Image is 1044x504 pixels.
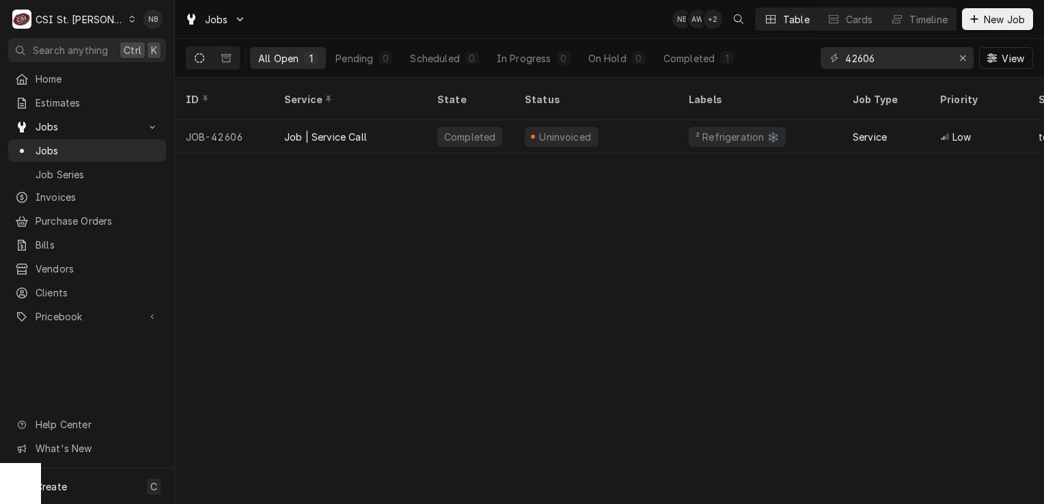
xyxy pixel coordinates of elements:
span: Estimates [36,96,159,110]
div: In Progress [497,51,551,66]
a: Go to Pricebook [8,305,166,328]
span: Pricebook [36,309,139,324]
button: Erase input [952,47,974,69]
div: Cards [846,12,873,27]
span: Purchase Orders [36,214,159,228]
div: Nick Badolato's Avatar [143,10,163,29]
a: Jobs [8,139,166,162]
div: State [437,92,503,107]
span: Bills [36,238,159,252]
span: Vendors [36,262,159,276]
div: JOB-42606 [175,120,273,153]
span: K [151,43,157,57]
span: C [150,479,157,494]
a: Invoices [8,186,166,208]
a: Go to Jobs [179,8,251,31]
button: Search anythingCtrlK [8,38,166,62]
div: Priority [940,92,1014,107]
div: Job | Service Call [284,130,367,144]
span: Create [36,481,67,492]
a: Estimates [8,92,166,114]
div: ID [186,92,260,107]
div: Pending [335,51,373,66]
div: NB [672,10,691,29]
a: Go to Jobs [8,115,166,138]
div: Labels [689,92,831,107]
span: Home [36,72,159,86]
div: Completed [663,51,715,66]
a: Vendors [8,257,166,280]
span: Clients [36,285,159,300]
span: Invoices [36,190,159,204]
div: 0 [560,51,568,66]
div: All Open [258,51,299,66]
a: Home [8,68,166,90]
span: Jobs [36,120,139,134]
div: 0 [468,51,476,66]
div: Alexandria Wilp's Avatar [688,10,707,29]
div: Service [853,130,887,144]
div: Uninvoiced [538,130,593,144]
a: Purchase Orders [8,210,166,232]
div: 1 [723,51,731,66]
a: Clients [8,281,166,304]
span: What's New [36,441,158,456]
a: Go to Help Center [8,413,166,436]
span: Jobs [205,12,228,27]
span: Ctrl [124,43,141,57]
span: Help Center [36,417,158,432]
input: Keyword search [845,47,948,69]
div: Nick Badolato's Avatar [672,10,691,29]
div: Table [783,12,810,27]
span: Search anything [33,43,108,57]
div: Service [284,92,413,107]
button: Open search [728,8,750,30]
a: Bills [8,234,166,256]
div: Scheduled [410,51,459,66]
div: NB [143,10,163,29]
button: New Job [962,8,1033,30]
div: 0 [635,51,643,66]
div: CSI St. Louis's Avatar [12,10,31,29]
a: Go to What's New [8,437,166,460]
div: Job Type [853,92,918,107]
span: Job Series [36,167,159,182]
button: View [979,47,1033,69]
div: 0 [381,51,389,66]
div: On Hold [588,51,627,66]
span: New Job [981,12,1028,27]
a: Job Series [8,163,166,186]
div: 1 [307,51,315,66]
div: ² Refrigeration ❄️ [694,130,780,144]
div: + 2 [703,10,722,29]
div: CSI St. [PERSON_NAME] [36,12,124,27]
span: View [999,51,1027,66]
div: AW [688,10,707,29]
div: Timeline [909,12,948,27]
div: C [12,10,31,29]
div: Completed [443,130,497,144]
span: Low [952,130,971,144]
span: Jobs [36,143,159,158]
div: Status [525,92,664,107]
